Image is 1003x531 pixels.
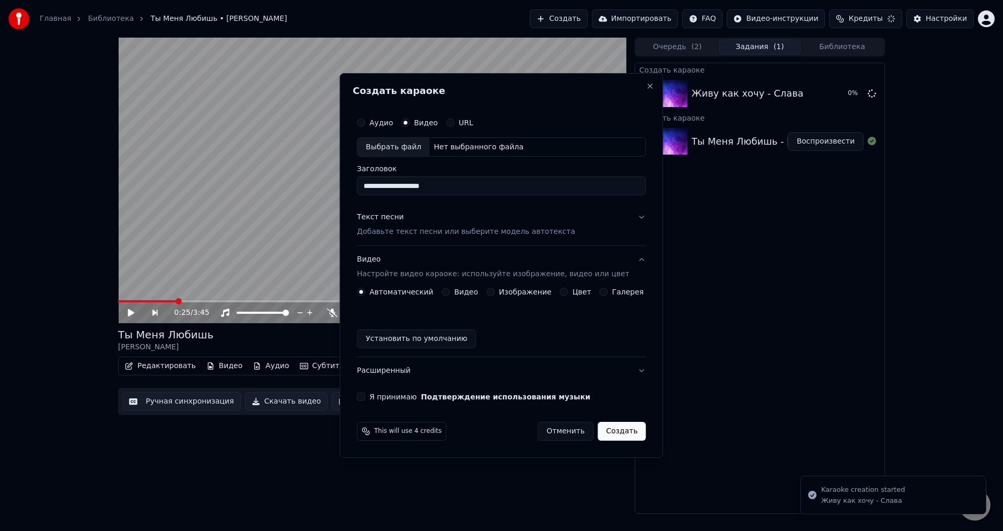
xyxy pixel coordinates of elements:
button: Установить по умолчанию [357,329,476,348]
button: Текст песниДобавьте текст песни или выберите модель автотекста [357,204,646,246]
label: Цвет [573,288,591,296]
label: Видео [414,119,438,126]
label: Видео [454,288,478,296]
label: Галерея [612,288,644,296]
p: Настройте видео караоке: используйте изображение, видео или цвет [357,269,629,279]
p: Добавьте текст песни или выберите модель автотекста [357,227,575,238]
label: Я принимаю [369,393,590,400]
div: Текст песни [357,213,404,223]
label: URL [459,119,473,126]
button: ВидеоНастройте видео караоке: используйте изображение, видео или цвет [357,246,646,288]
label: Автоматический [369,288,433,296]
div: Нет выбранного файла [429,142,528,152]
button: Создать [598,422,646,441]
div: ВидеоНастройте видео караоке: используйте изображение, видео или цвет [357,288,646,357]
label: Заголовок [357,166,646,173]
button: Я принимаю [421,393,590,400]
label: Изображение [499,288,552,296]
button: Расширенный [357,357,646,384]
span: This will use 4 credits [374,427,441,435]
div: Видео [357,255,629,280]
h2: Создать караоке [353,86,650,96]
label: Аудио [369,119,393,126]
button: Отменить [538,422,593,441]
div: Выбрать файл [357,138,429,157]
